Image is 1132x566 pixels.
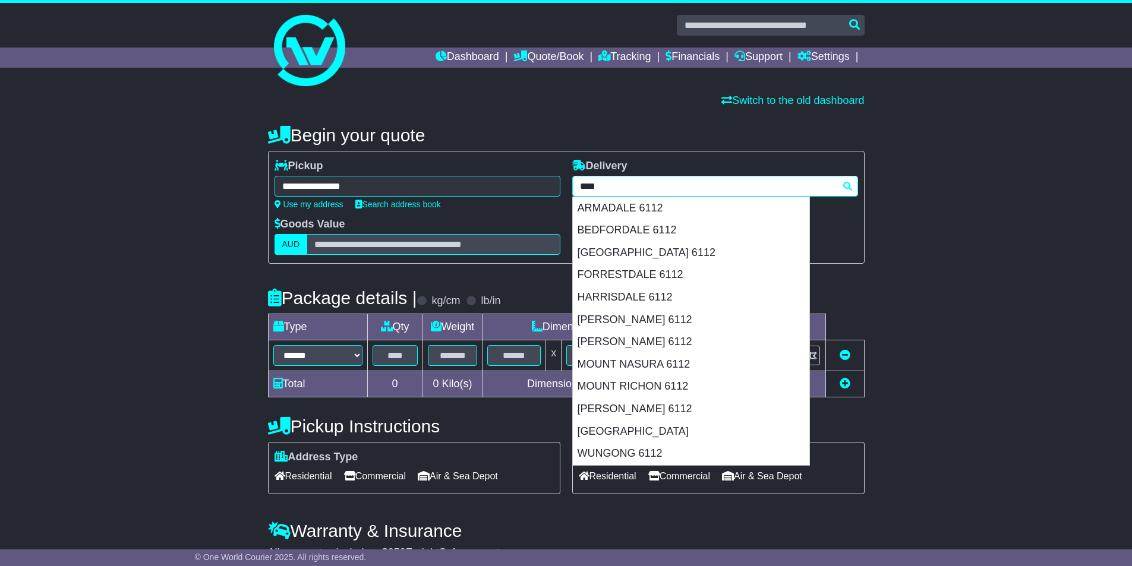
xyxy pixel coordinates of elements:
[268,521,865,540] h4: Warranty & Insurance
[268,371,367,397] td: Total
[573,197,809,220] div: ARMADALE 6112
[573,264,809,286] div: FORRESTDALE 6112
[268,314,367,340] td: Type
[483,371,704,397] td: Dimensions in Centimetre(s)
[721,94,864,106] a: Switch to the old dashboard
[388,546,406,558] span: 250
[422,314,483,340] td: Weight
[275,200,343,209] a: Use my address
[666,48,720,68] a: Financials
[840,378,850,390] a: Add new item
[367,371,422,397] td: 0
[268,125,865,145] h4: Begin your quote
[367,314,422,340] td: Qty
[275,467,332,485] span: Residential
[579,467,636,485] span: Residential
[598,48,651,68] a: Tracking
[573,398,809,420] div: [PERSON_NAME] 6112
[431,295,460,308] label: kg/cm
[268,416,560,436] h4: Pickup Instructions
[436,48,499,68] a: Dashboard
[734,48,783,68] a: Support
[573,420,809,443] div: [GEOGRAPHIC_DATA]
[573,242,809,264] div: [GEOGRAPHIC_DATA] 6112
[573,353,809,376] div: MOUNT NASURA 6112
[481,295,500,308] label: lb/in
[573,442,809,465] div: WUNGONG 6112
[572,160,628,173] label: Delivery
[513,48,584,68] a: Quote/Book
[418,467,498,485] span: Air & Sea Depot
[268,546,865,559] div: All our quotes include a $ FreightSafe warranty.
[722,467,802,485] span: Air & Sea Depot
[573,331,809,353] div: [PERSON_NAME] 6112
[275,160,323,173] label: Pickup
[275,451,358,464] label: Address Type
[422,371,483,397] td: Kilo(s)
[797,48,850,68] a: Settings
[840,349,850,361] a: Remove this item
[573,309,809,331] div: [PERSON_NAME] 6112
[572,176,858,197] typeahead: Please provide city
[483,314,704,340] td: Dimensions (L x W x H)
[648,467,710,485] span: Commercial
[573,375,809,398] div: MOUNT RICHON 6112
[433,378,439,390] span: 0
[573,219,809,242] div: BEDFORDALE 6112
[268,288,417,308] h4: Package details |
[546,340,562,371] td: x
[344,467,406,485] span: Commercial
[573,286,809,309] div: HARRISDALE 6112
[275,234,308,255] label: AUD
[275,218,345,231] label: Goods Value
[195,552,367,562] span: © One World Courier 2025. All rights reserved.
[355,200,441,209] a: Search address book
